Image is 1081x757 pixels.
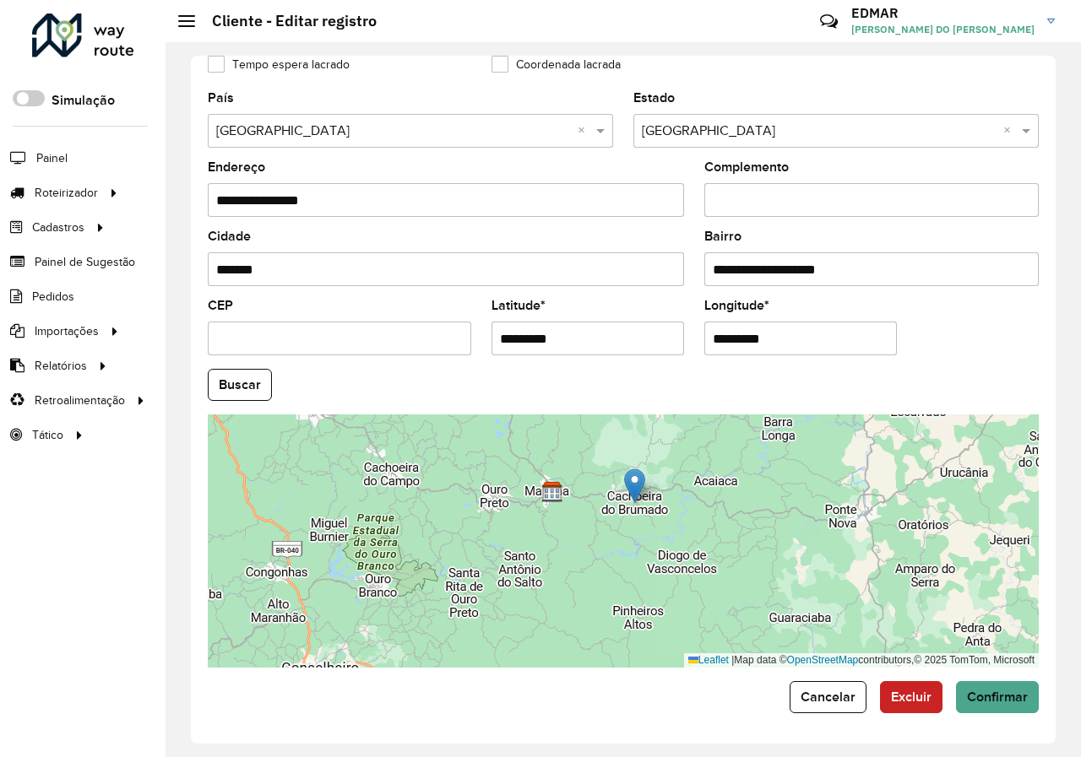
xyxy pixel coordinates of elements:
button: Cancelar [790,681,866,713]
label: País [208,88,234,108]
label: Tempo espera lacrado [208,56,350,73]
label: Cidade [208,226,251,246]
img: Marker [624,468,645,503]
span: Pedidos [32,288,74,306]
span: Excluir [891,689,932,704]
label: Coordenada lacrada [492,56,621,73]
img: Farid - Mariana [541,481,563,503]
label: Endereço [208,157,265,177]
label: Simulação [52,90,115,111]
span: Confirmar [967,689,1028,704]
span: Painel [36,149,68,167]
span: Clear all [1003,121,1018,141]
h3: EDMAR [851,5,1035,21]
a: Leaflet [688,654,729,666]
button: Confirmar [956,681,1039,713]
label: Latitude [492,295,546,316]
span: Relatórios [35,357,87,375]
button: Excluir [880,681,942,713]
span: Cadastros [32,219,84,236]
span: Painel de Sugestão [35,253,135,271]
span: Clear all [578,121,592,141]
span: Cancelar [801,689,856,704]
span: | [731,654,734,666]
span: [PERSON_NAME] DO [PERSON_NAME] [851,22,1035,37]
label: Longitude [704,295,769,316]
span: Importações [35,322,99,340]
span: Retroalimentação [35,392,125,409]
a: Contato Rápido [811,3,847,40]
div: Map data © contributors,© 2025 TomTom, Microsoft [684,653,1039,668]
label: Bairro [704,226,741,246]
label: Estado [633,88,675,108]
label: Complemento [704,157,789,177]
span: Roteirizador [35,184,98,202]
h2: Cliente - Editar registro [195,12,377,30]
label: CEP [208,295,233,316]
a: OpenStreetMap [787,654,859,666]
span: Tático [32,426,63,444]
button: Buscar [208,369,272,401]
